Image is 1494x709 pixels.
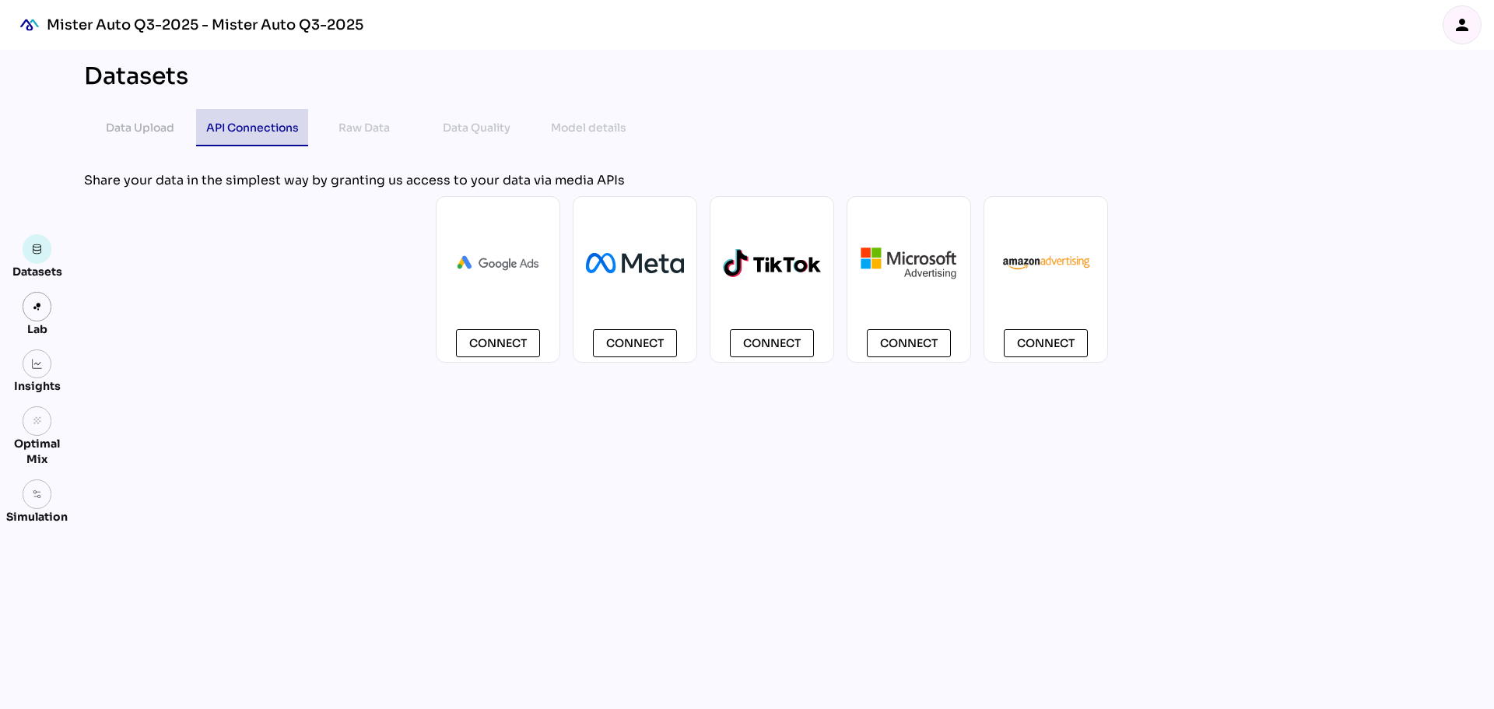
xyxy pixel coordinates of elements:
div: Data Upload [106,118,174,137]
div: Insights [14,378,61,394]
div: Model details [551,118,626,137]
i: grain [32,416,43,426]
div: Mister Auto Q3-2025 - Mister Auto Q3-2025 [47,16,363,34]
button: Connect [867,329,951,357]
div: API Connections [206,118,299,137]
div: Raw Data [338,118,390,137]
div: Datasets [84,62,188,90]
button: Connect [456,329,540,357]
button: Connect [593,329,677,357]
i: person [1453,16,1471,34]
button: Connect [730,329,814,357]
img: lab.svg [32,301,43,312]
img: settings.svg [32,489,43,500]
span: Connect [743,334,801,353]
div: Share your data in the simplest way by granting us access to your data via media APIs [84,171,1460,190]
div: Optimal Mix [6,436,68,467]
img: graph.svg [32,359,43,370]
span: Connect [469,334,527,353]
div: Simulation [6,509,68,525]
span: Connect [1017,334,1075,353]
div: Data Quality [443,118,510,137]
div: mediaROI [12,8,47,42]
button: Connect [1004,329,1088,357]
span: Connect [606,334,664,353]
div: Lab [20,321,54,337]
img: data.svg [32,244,43,254]
span: Connect [880,334,938,353]
div: Datasets [12,264,62,279]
